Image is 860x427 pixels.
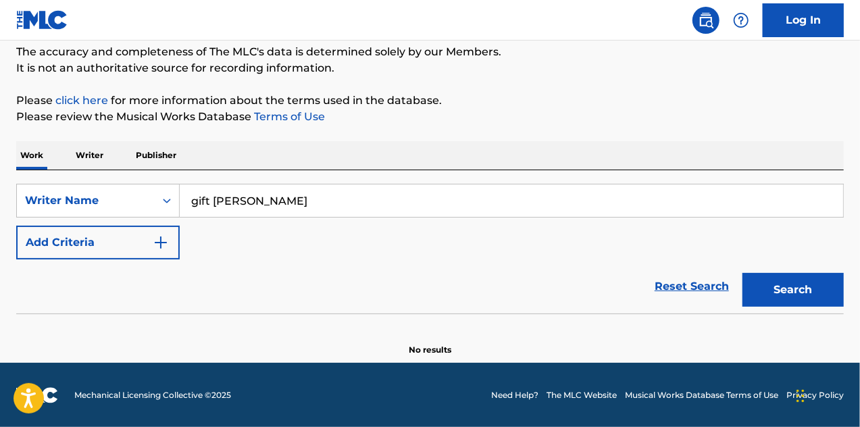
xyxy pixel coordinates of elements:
[698,12,714,28] img: search
[132,141,180,170] p: Publisher
[153,234,169,251] img: 9d2ae6d4665cec9f34b9.svg
[16,226,180,259] button: Add Criteria
[55,94,108,107] a: click here
[796,376,805,416] div: Drag
[16,10,68,30] img: MLC Logo
[16,44,844,60] p: The accuracy and completeness of The MLC's data is determined solely by our Members.
[786,389,844,401] a: Privacy Policy
[648,272,736,301] a: Reset Search
[74,389,231,401] span: Mechanical Licensing Collective © 2025
[742,273,844,307] button: Search
[733,12,749,28] img: help
[16,93,844,109] p: Please for more information about the terms used in the database.
[25,193,147,209] div: Writer Name
[792,362,860,427] iframe: Chat Widget
[72,141,107,170] p: Writer
[625,389,778,401] a: Musical Works Database Terms of Use
[692,7,719,34] a: Public Search
[728,7,755,34] div: Help
[409,328,451,356] p: No results
[763,3,844,37] a: Log In
[16,387,58,403] img: logo
[16,141,47,170] p: Work
[547,389,617,401] a: The MLC Website
[251,110,325,123] a: Terms of Use
[16,60,844,76] p: It is not an authoritative source for recording information.
[491,389,538,401] a: Need Help?
[16,184,844,313] form: Search Form
[16,109,844,125] p: Please review the Musical Works Database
